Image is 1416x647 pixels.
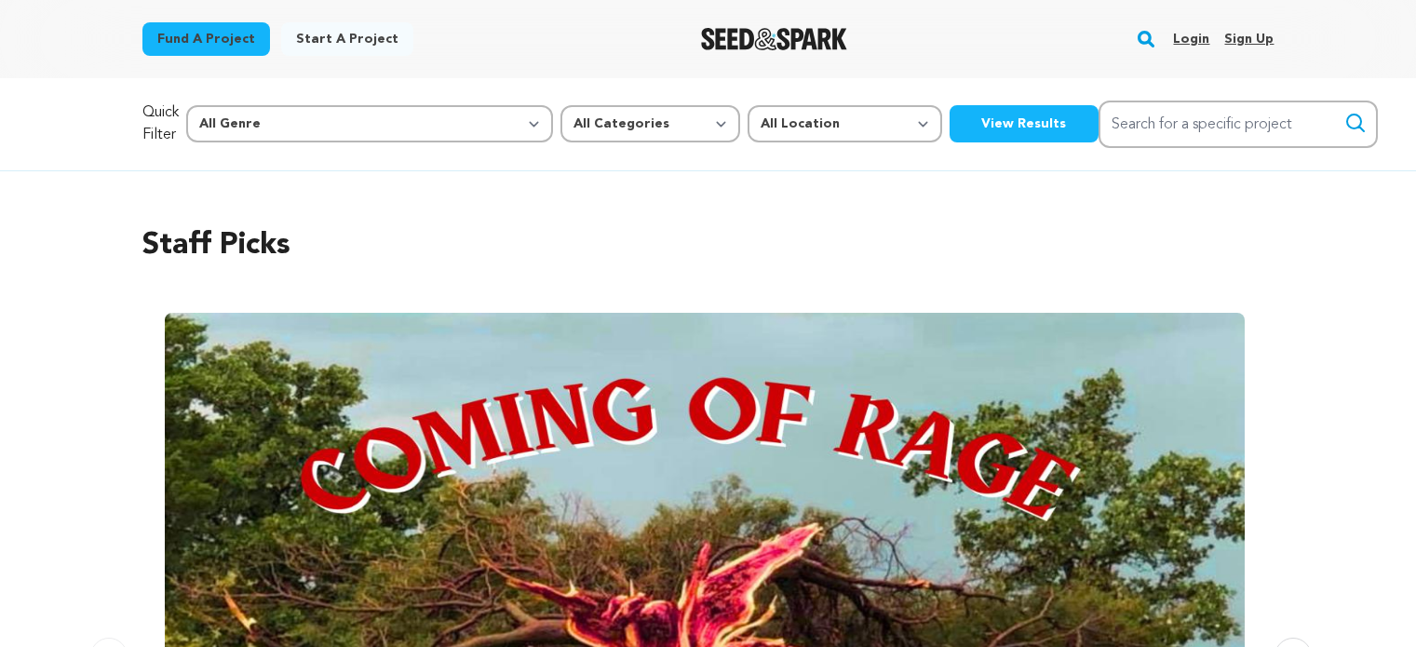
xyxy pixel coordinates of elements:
button: View Results [950,105,1099,142]
a: Login [1173,24,1209,54]
a: Fund a project [142,22,270,56]
h2: Staff Picks [142,223,1274,268]
a: Start a project [281,22,413,56]
a: Seed&Spark Homepage [701,28,847,50]
img: Seed&Spark Logo Dark Mode [701,28,847,50]
a: Sign up [1224,24,1274,54]
input: Search for a specific project [1099,101,1378,148]
p: Quick Filter [142,101,179,146]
